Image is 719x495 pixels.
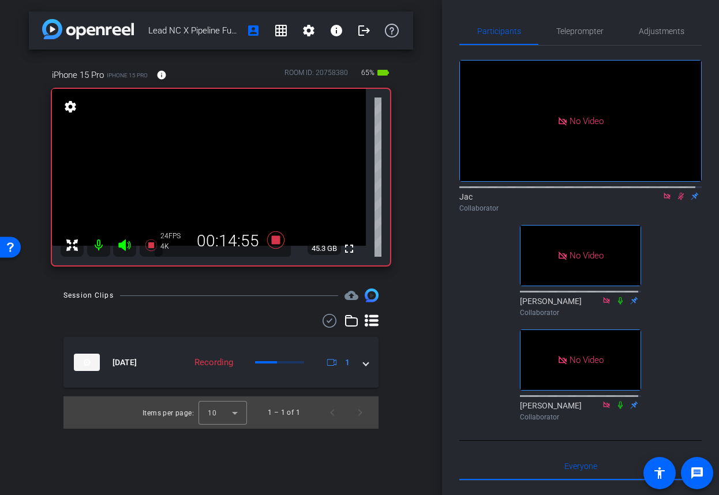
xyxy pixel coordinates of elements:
[42,19,134,39] img: app-logo
[62,100,78,114] mat-icon: settings
[63,337,379,388] mat-expansion-panel-header: thumb-nail[DATE]Recording1
[268,407,300,418] div: 1 – 1 of 1
[520,412,641,422] div: Collaborator
[148,19,239,42] span: Lead NC X Pipeline Fund Interview
[365,288,379,302] img: Session clips
[284,67,348,84] div: ROOM ID: 20758380
[329,24,343,37] mat-icon: info
[477,27,521,35] span: Participants
[107,71,148,80] span: iPhone 15 Pro
[344,288,358,302] span: Destinations for your clips
[639,27,684,35] span: Adjustments
[74,354,100,371] img: thumb-nail
[63,290,114,301] div: Session Clips
[359,63,376,82] span: 65%
[346,399,374,426] button: Next page
[459,191,702,213] div: Jac
[556,27,604,35] span: Teleprompter
[143,407,194,419] div: Items per page:
[189,231,267,251] div: 00:14:55
[302,24,316,37] mat-icon: settings
[160,242,189,251] div: 4K
[357,24,371,37] mat-icon: logout
[189,356,239,369] div: Recording
[344,288,358,302] mat-icon: cloud_upload
[570,354,604,365] span: No Video
[520,295,641,318] div: [PERSON_NAME]
[459,203,702,213] div: Collaborator
[520,400,641,422] div: [PERSON_NAME]
[160,231,189,241] div: 24
[690,466,704,480] mat-icon: message
[520,307,641,318] div: Collaborator
[342,242,356,256] mat-icon: fullscreen
[345,357,350,369] span: 1
[113,357,137,369] span: [DATE]
[319,399,346,426] button: Previous page
[156,70,167,80] mat-icon: info
[570,250,604,261] span: No Video
[570,115,604,126] span: No Video
[52,69,104,81] span: iPhone 15 Pro
[168,232,181,240] span: FPS
[274,24,288,37] mat-icon: grid_on
[308,242,341,256] span: 45.3 GB
[246,24,260,37] mat-icon: account_box
[653,466,666,480] mat-icon: accessibility
[564,462,597,470] span: Everyone
[376,66,390,80] mat-icon: battery_std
